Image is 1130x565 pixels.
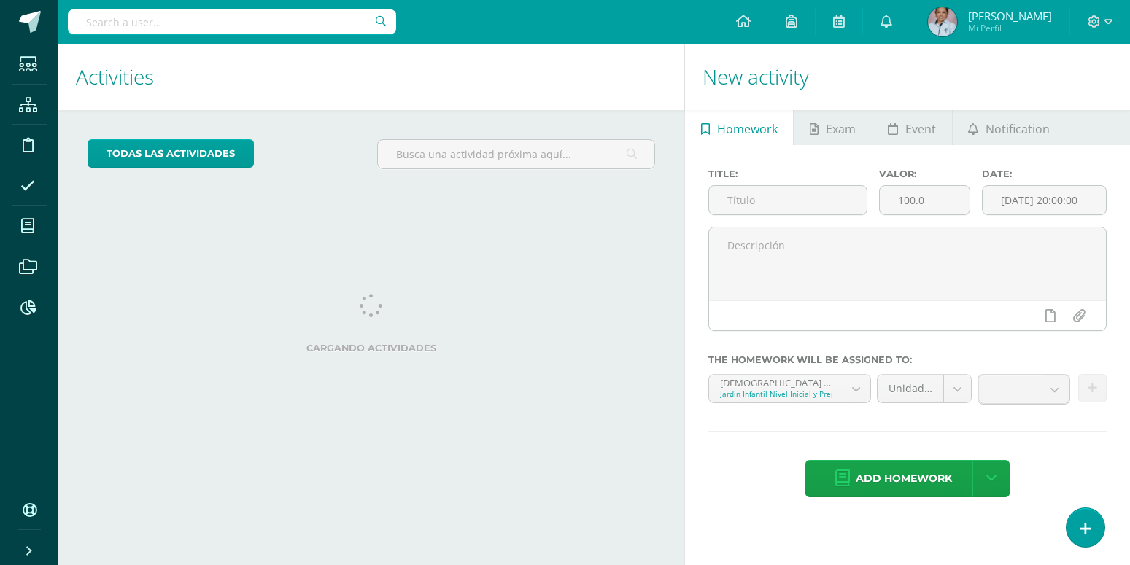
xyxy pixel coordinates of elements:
input: Busca una actividad próxima aquí... [378,140,654,168]
a: Event [872,110,952,145]
label: The homework will be assigned to: [708,354,1107,365]
label: Cargando actividades [88,343,655,354]
label: Valor: [879,168,970,179]
div: Jardín Infantil Nivel Inicial y Preprimaria [720,389,832,399]
div: [DEMOGRAPHIC_DATA] 'A' [720,375,832,389]
input: Fecha de entrega [983,186,1106,214]
span: Event [905,112,936,147]
span: Add homework [856,461,952,496]
a: Notification [953,110,1066,145]
h1: New activity [703,44,1112,110]
label: Date: [982,168,1107,179]
img: 55aacedf8adb5f628c9ac20f0ef23465.png [928,7,957,36]
span: Exam [826,112,856,147]
span: Notification [986,112,1050,147]
a: todas las Actividades [88,139,254,168]
a: Exam [794,110,871,145]
label: Title: [708,168,867,179]
span: Homework [717,112,778,147]
input: Search a user… [68,9,396,34]
a: Unidad 4 [878,375,971,402]
span: Mi Perfil [968,22,1052,34]
a: Homework [685,110,793,145]
input: Puntos máximos [880,186,969,214]
span: [PERSON_NAME] [968,9,1052,23]
input: Título [709,186,867,214]
span: Unidad 4 [889,375,932,402]
h1: Activities [76,44,667,110]
a: [DEMOGRAPHIC_DATA] 'A'Jardín Infantil Nivel Inicial y Preprimaria [709,375,870,402]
